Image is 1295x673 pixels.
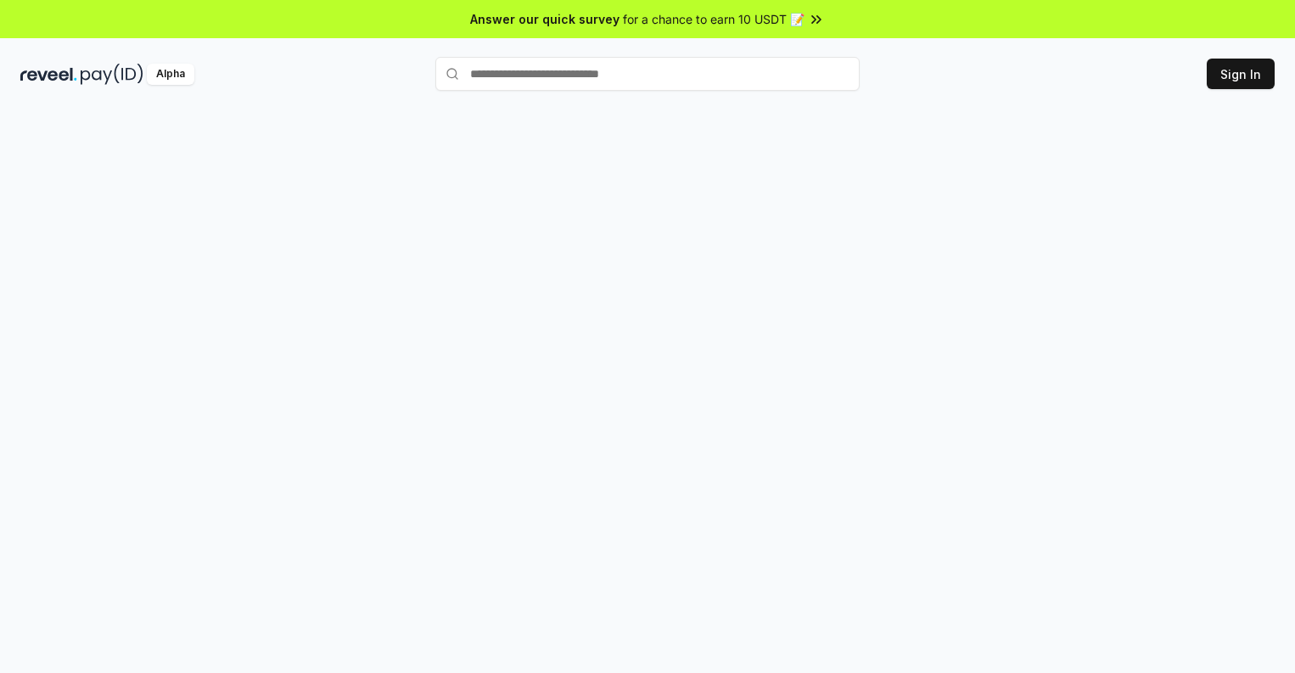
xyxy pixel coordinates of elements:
[81,64,143,85] img: pay_id
[147,64,194,85] div: Alpha
[20,64,77,85] img: reveel_dark
[470,10,619,28] span: Answer our quick survey
[623,10,804,28] span: for a chance to earn 10 USDT 📝
[1207,59,1275,89] button: Sign In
